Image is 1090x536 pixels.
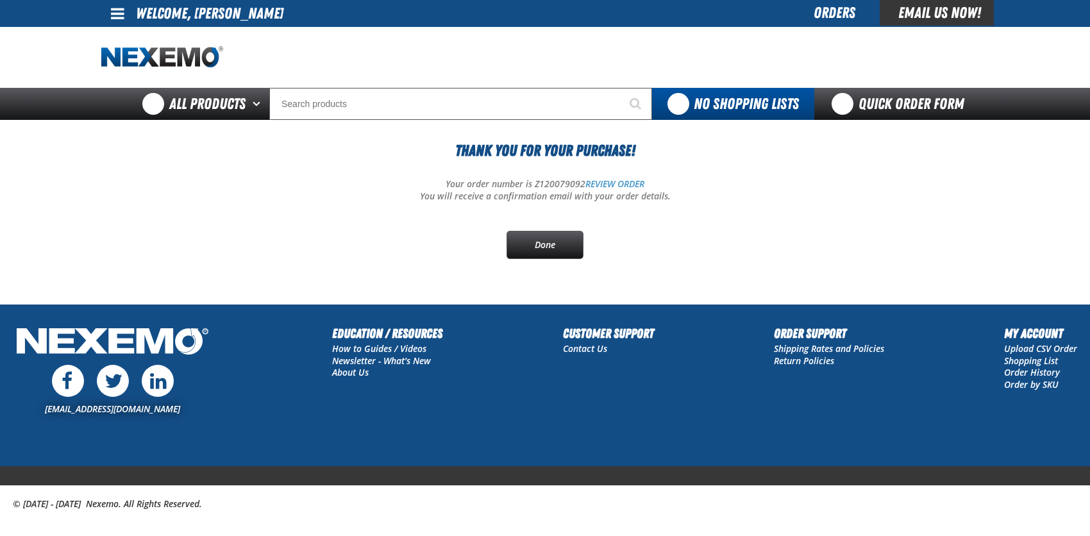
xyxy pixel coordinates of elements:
a: Contact Us [563,342,607,355]
img: Nexemo logo [101,46,223,69]
a: Return Policies [774,355,834,367]
a: REVIEW ORDER [585,178,644,190]
span: All Products [169,92,246,115]
p: Your order number is Z120079092 [101,178,989,190]
a: Newsletter - What's New [332,355,431,367]
input: Search [269,88,652,120]
h1: Thank You For Your Purchase! [101,139,989,162]
a: Home [101,46,223,69]
img: Nexemo Logo [13,324,212,362]
button: Start Searching [620,88,652,120]
h2: Education / Resources [332,324,442,343]
button: You do not have available Shopping Lists. Open to Create a New List [652,88,814,120]
a: Done [507,231,583,259]
span: No Shopping Lists [694,95,799,113]
p: You will receive a confirmation email with your order details. [101,190,989,203]
a: Shopping List [1004,355,1058,367]
h2: Order Support [774,324,884,343]
a: Order by SKU [1004,378,1059,390]
h2: Customer Support [563,324,654,343]
a: About Us [332,366,369,378]
button: Open All Products pages [248,88,269,120]
a: Quick Order Form [814,88,988,120]
h2: My Account [1004,324,1077,343]
a: Shipping Rates and Policies [774,342,884,355]
a: How to Guides / Videos [332,342,426,355]
a: Order History [1004,366,1060,378]
a: [EMAIL_ADDRESS][DOMAIN_NAME] [45,403,180,415]
a: Upload CSV Order [1004,342,1077,355]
